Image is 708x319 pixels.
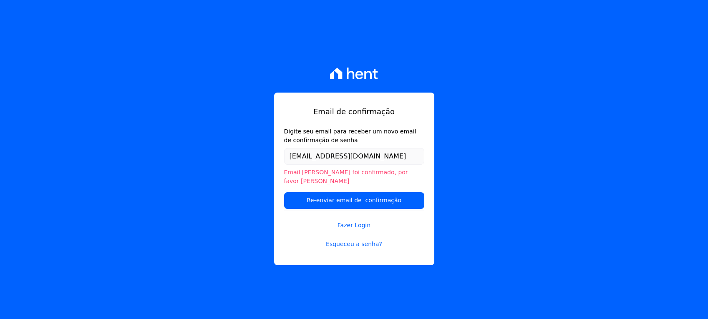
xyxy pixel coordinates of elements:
a: Fazer Login [284,211,424,230]
h1: Email de confirmação [284,106,424,117]
label: Digite seu email para receber um novo email de confirmação de senha [284,127,424,145]
input: Email [284,148,424,165]
a: Esqueceu a senha? [284,240,424,249]
li: Email [PERSON_NAME] foi confirmado, por favor [PERSON_NAME] [284,168,424,186]
input: Re-enviar email de confirmação [284,192,424,209]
